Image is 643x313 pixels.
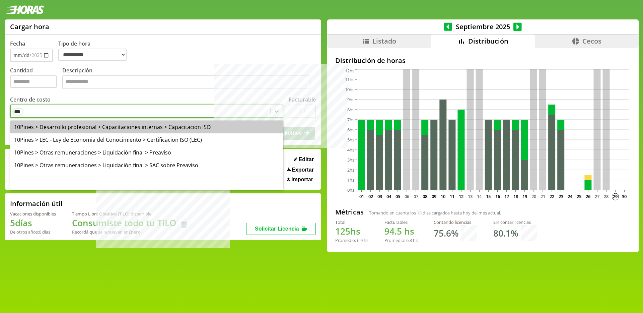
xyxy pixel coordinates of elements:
[246,223,316,235] button: Solicitar Licencia
[10,229,56,235] div: De otros años: 0 días
[72,211,189,217] div: Tiempo Libre Optativo (TiLO) disponible
[604,193,609,199] text: 28
[384,225,402,237] span: 94.5
[377,193,382,199] text: 03
[289,96,316,103] label: Facturable
[495,193,500,199] text: 16
[423,193,427,199] text: 08
[72,229,189,235] div: Recordá que se renuevan en
[10,67,62,91] label: Cantidad
[347,137,354,143] tspan: 5hs
[522,193,527,199] text: 19
[5,5,44,14] img: logotipo
[493,219,537,225] div: Sin contar licencias
[58,40,132,62] label: Tipo de hora
[450,193,454,199] text: 11
[335,225,350,237] span: 125
[372,37,396,46] span: Listado
[335,56,631,65] h2: Distribución de horas
[432,193,436,199] text: 09
[62,75,310,89] textarea: Descripción
[357,237,363,243] span: 6.9
[384,237,418,243] div: Promedio: hs
[459,193,463,199] text: 12
[345,68,354,74] tspan: 12hs
[504,193,509,199] text: 17
[10,121,283,133] div: 10Pines > Desarrollo profesional > Capacitaciones internas > Capacitacion ISO
[347,177,354,183] tspan: 1hs
[395,193,400,199] text: 05
[493,227,518,239] h1: 80.1 %
[434,227,458,239] h1: 75.6 %
[549,193,554,199] text: 22
[345,86,354,92] tspan: 10hs
[384,219,418,225] div: Facturables
[369,210,501,216] span: Tomando en cuenta los días cargados hasta hoy del mes actual.
[10,217,56,229] h1: 5 días
[62,67,316,91] label: Descripción
[368,193,373,199] text: 02
[477,193,482,199] text: 14
[386,193,391,199] text: 04
[359,193,364,199] text: 01
[347,117,354,123] tspan: 7hs
[299,156,314,163] span: Editar
[468,193,473,199] text: 13
[441,193,445,199] text: 10
[582,37,601,46] span: Cecos
[347,167,354,173] tspan: 2hs
[129,229,141,235] b: Enero
[586,193,590,199] text: 26
[486,193,491,199] text: 15
[335,237,368,243] div: Promedio: hs
[10,146,283,159] div: 10Pines > Otras remuneraciones > Liquidación final > Preaviso
[568,193,573,199] text: 24
[347,127,354,133] tspan: 6hs
[613,193,618,199] text: 29
[58,49,127,61] select: Tipo de hora
[10,159,283,172] div: 10Pines > Otras remuneraciones > Liquidación final > SAC sobre Preaviso
[347,187,354,193] tspan: 0hs
[335,219,368,225] div: Total
[595,193,599,199] text: 27
[10,75,57,88] input: Cantidad
[559,193,563,199] text: 23
[10,40,25,47] label: Fecha
[513,193,518,199] text: 18
[335,225,368,237] h1: hs
[345,76,354,82] tspan: 11hs
[10,211,56,217] div: Vacaciones disponibles
[622,193,627,199] text: 30
[452,22,513,31] span: Septiembre 2025
[292,167,314,173] span: Exportar
[468,37,508,46] span: Distribución
[292,156,316,163] button: Editar
[404,193,409,199] text: 06
[577,193,581,199] text: 25
[347,147,354,153] tspan: 4hs
[540,193,545,199] text: 21
[413,193,418,199] text: 07
[10,96,51,103] label: Centro de costo
[335,207,364,216] h2: Métricas
[434,219,477,225] div: Contando licencias
[10,22,49,31] h1: Cargar hora
[10,133,283,146] div: 10Pines > LEC - Ley de Economia del Conocimiento > Certificacion ISO (LEC)
[417,210,422,216] span: 18
[255,226,299,232] span: Solicitar Licencia
[531,193,536,199] text: 20
[347,97,354,103] tspan: 9hs
[347,157,354,163] tspan: 3hs
[406,237,412,243] span: 6.3
[72,217,189,229] h1: Consumiste todo tu TiLO 🍵
[347,107,354,113] tspan: 8hs
[10,199,63,208] h2: Información útil
[291,177,313,183] span: Importar
[285,167,316,173] button: Exportar
[384,225,418,237] h1: hs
